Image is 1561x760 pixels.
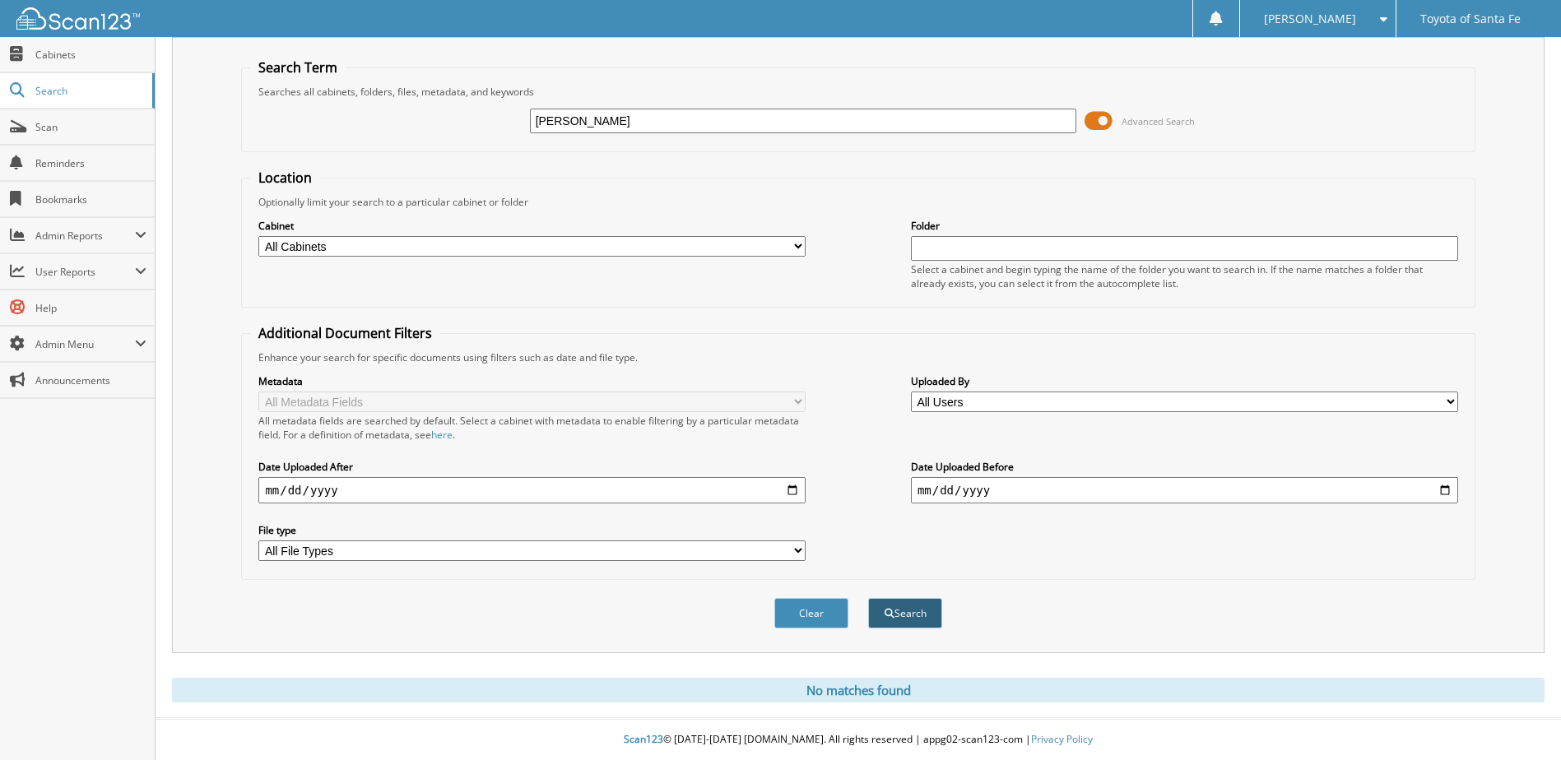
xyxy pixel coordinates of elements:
div: Optionally limit your search to a particular cabinet or folder [250,195,1466,209]
div: Select a cabinet and begin typing the name of the folder you want to search in. If the name match... [911,262,1458,290]
label: File type [258,523,806,537]
span: Reminders [35,156,146,170]
legend: Location [250,169,320,187]
div: No matches found [172,678,1545,702]
label: Date Uploaded Before [911,460,1458,474]
label: Metadata [258,374,806,388]
span: Scan [35,120,146,134]
div: Enhance your search for specific documents using filters such as date and file type. [250,350,1466,364]
button: Clear [774,598,848,628]
div: All metadata fields are searched by default. Select a cabinet with metadata to enable filtering b... [258,414,806,442]
span: Scan123 [624,732,663,746]
span: Advanced Search [1122,115,1195,127]
legend: Additional Document Filters [250,324,440,342]
a: here [431,428,453,442]
span: Bookmarks [35,192,146,206]
legend: Search Term [250,58,346,76]
input: start [258,477,806,503]
div: Searches all cabinets, folders, files, metadata, and keywords [250,85,1466,99]
label: Date Uploaded After [258,460,806,474]
label: Uploaded By [911,374,1458,388]
span: User Reports [35,265,135,279]
span: Help [35,301,146,315]
span: Admin Menu [35,337,135,351]
img: scan123-logo-white.svg [16,7,140,30]
iframe: Chat Widget [1479,681,1561,760]
span: Announcements [35,373,146,387]
a: Privacy Policy [1031,732,1093,746]
label: Folder [911,219,1458,233]
span: Admin Reports [35,229,135,243]
span: Search [35,84,144,98]
span: [PERSON_NAME] [1264,14,1356,24]
span: Toyota of Santa Fe [1420,14,1521,24]
label: Cabinet [258,219,806,233]
div: © [DATE]-[DATE] [DOMAIN_NAME]. All rights reserved | appg02-scan123-com | [156,720,1561,760]
span: Cabinets [35,48,146,62]
button: Search [868,598,942,628]
input: end [911,477,1458,503]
